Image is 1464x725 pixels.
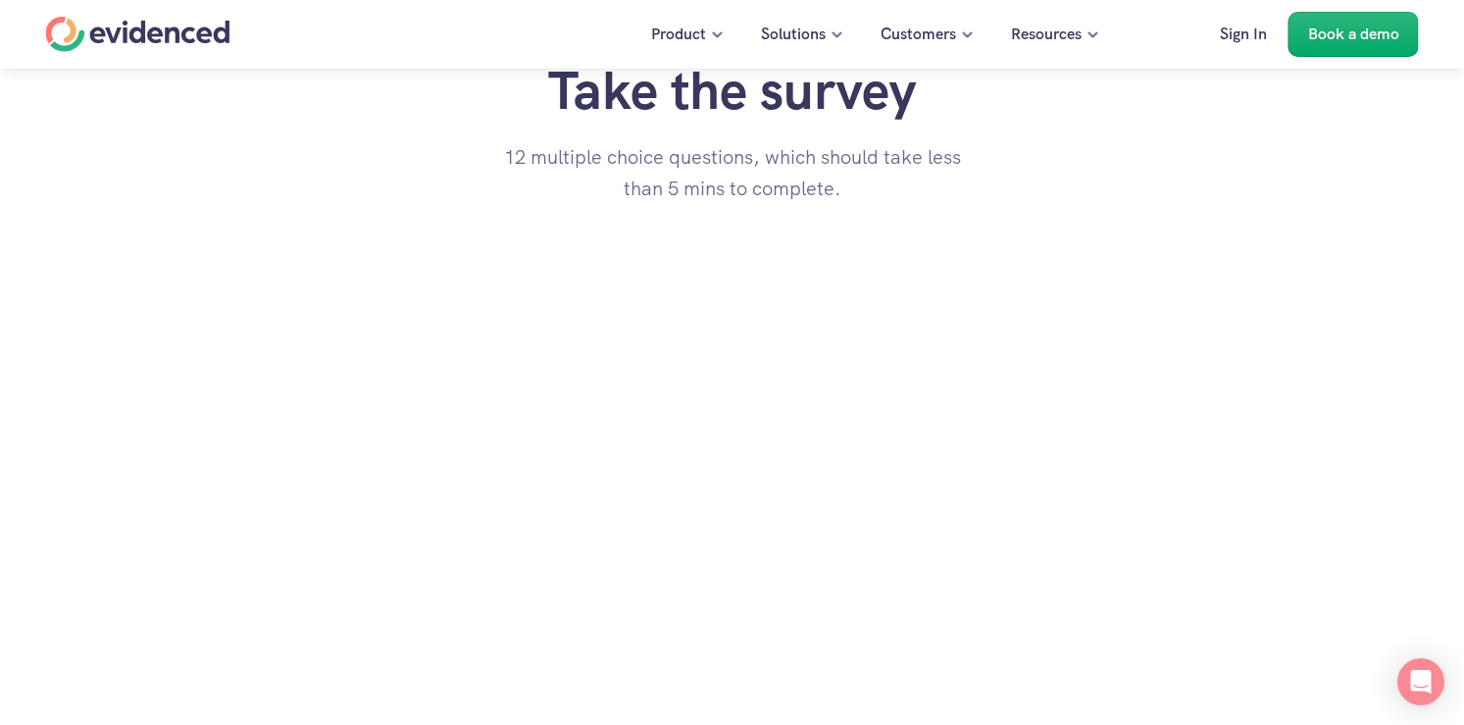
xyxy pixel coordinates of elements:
[389,263,1076,659] iframe: Talent Acquisition Maturity Assessment Survey
[1397,658,1444,705] div: Open Intercom Messenger
[651,22,706,47] p: Product
[1205,12,1282,57] a: Sign In
[1288,12,1419,57] a: Book a demo
[1011,22,1082,47] p: Resources
[1308,22,1399,47] p: Book a demo
[1122,12,1198,57] a: Pricing
[487,141,978,204] p: 12 multiple choice questions, which should take less than 5 mins to complete.
[1136,22,1184,47] p: Pricing
[46,17,230,52] a: Home
[1220,22,1267,47] p: Sign In
[881,22,956,47] p: Customers
[548,59,916,123] h2: Take the survey
[761,22,826,47] p: Solutions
